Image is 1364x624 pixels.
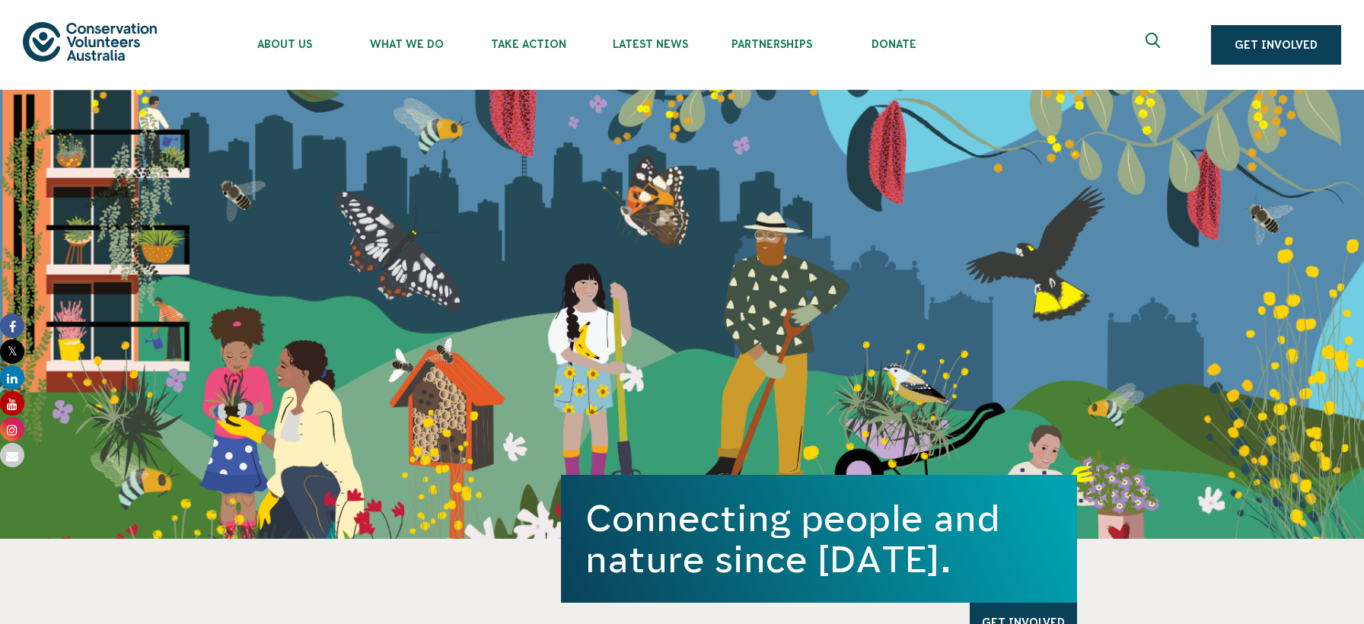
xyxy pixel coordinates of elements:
h1: Connecting people and nature since [DATE]. [585,498,1053,580]
img: logo.svg [23,22,157,61]
span: Partnerships [711,38,833,50]
span: Take Action [467,38,589,50]
span: About Us [224,38,346,50]
a: Get Involved [1211,25,1341,65]
span: Expand search box [1146,33,1165,57]
span: Latest News [589,38,711,50]
span: What We Do [346,38,467,50]
span: Donate [833,38,954,50]
button: Expand search box Close search box [1136,27,1173,63]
